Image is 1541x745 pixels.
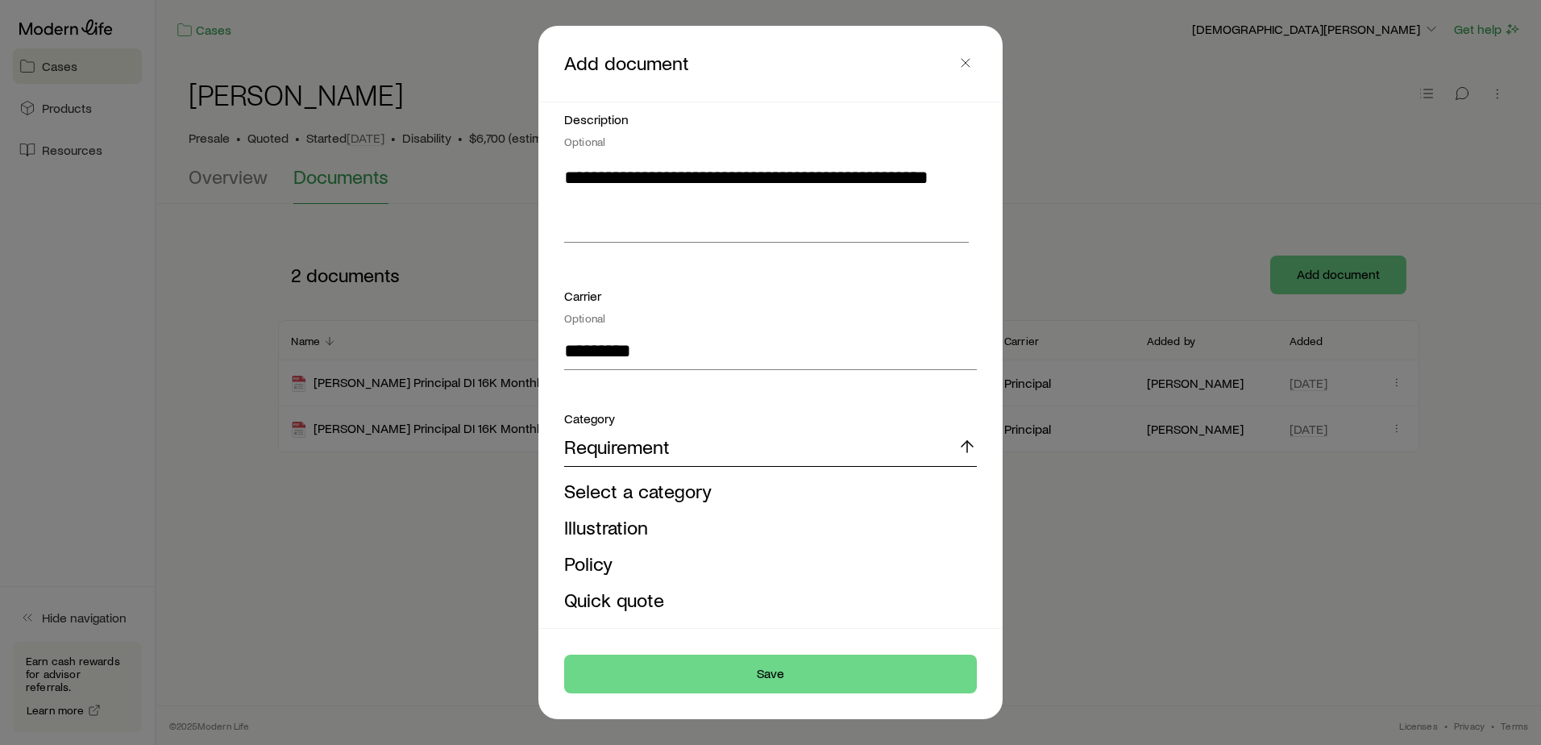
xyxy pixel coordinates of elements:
li: Illustration [564,510,967,546]
span: Quick quote [564,588,664,611]
div: Description [564,110,977,148]
p: Requirement [564,435,670,458]
button: Save [564,655,977,693]
div: Category [564,409,977,428]
div: Optional [564,135,977,148]
span: Policy [564,551,613,575]
li: Policy [564,546,967,582]
li: Select a category [564,473,967,510]
span: Requirement [564,624,670,647]
div: Optional [564,312,977,325]
span: Select a category [564,479,712,502]
li: Quick quote [564,582,967,618]
span: Illustration [564,515,648,539]
div: Carrier [564,286,977,325]
p: Add document [564,52,954,76]
li: Requirement [564,618,967,655]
